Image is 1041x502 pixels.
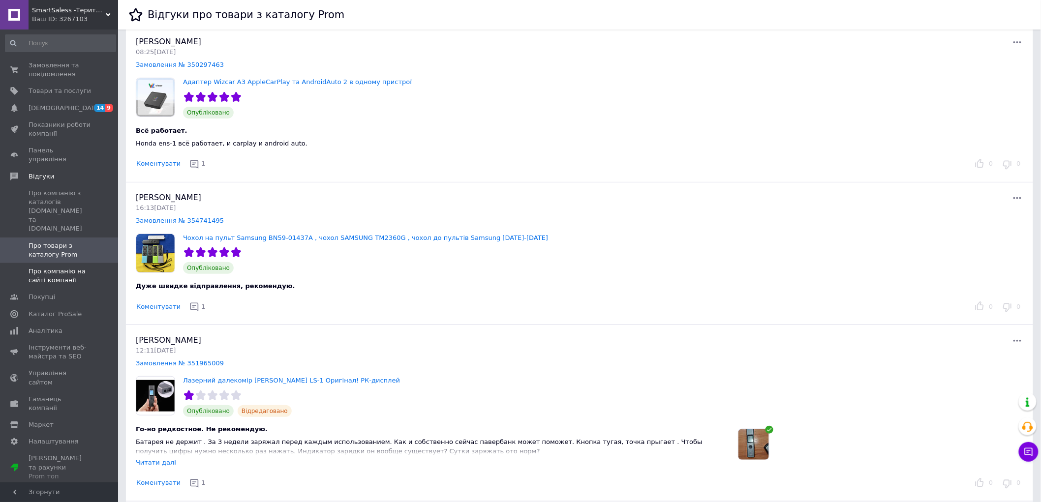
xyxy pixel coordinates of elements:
[136,425,268,433] span: Го-но редкостное. Не рекомендую.
[187,299,210,315] button: 1
[136,127,187,134] span: Всё работает.
[29,310,82,319] span: Каталог ProSale
[29,241,91,259] span: Про товари з каталогу Prom
[136,193,201,202] span: [PERSON_NAME]
[136,347,176,354] span: 12:11[DATE]
[136,37,201,46] span: [PERSON_NAME]
[29,326,62,335] span: Аналітика
[105,104,113,112] span: 9
[183,78,412,86] a: Адаптер Wizcar A3 AppleCarPlay та AndroidAuto 2 в одному пристрої
[183,262,234,274] span: Опубліковано
[29,104,101,113] span: [DEMOGRAPHIC_DATA]
[29,454,91,481] span: [PERSON_NAME] та рахунки
[136,217,224,224] a: Замовлення № 354741495
[136,159,181,169] button: Коментувати
[136,302,181,312] button: Коментувати
[136,61,224,68] a: Замовлення № 350297463
[29,343,91,361] span: Інструменти веб-майстра та SEO
[29,61,91,79] span: Замовлення та повідомлення
[136,48,176,56] span: 08:25[DATE]
[183,377,400,384] a: Лазерний далекомір [PERSON_NAME] LS-1 Оригінал! РК-дисплей
[29,172,54,181] span: Відгуки
[136,140,307,147] span: Honda ens-1 всё работает, и carplay и android auto.
[187,475,210,491] button: 1
[29,369,91,386] span: Управління сайтом
[201,160,205,167] span: 1
[29,146,91,164] span: Панель управління
[136,438,703,455] span: Батарея не держит . За 3 недели заряжал перед каждым использованием. Как и собственно сейчас паве...
[201,479,205,486] span: 1
[29,87,91,95] span: Товари та послуги
[29,472,91,481] div: Prom топ
[238,405,292,417] span: Відредаговано
[183,107,234,118] span: Опубліковано
[183,405,234,417] span: Опубліковано
[136,234,175,272] img: Чохол на пульт Samsung BN59-01437A , чохол SAMSUNG TM2360G , чохол до пультів Samsung 2023-2024 року
[29,420,54,429] span: Маркет
[32,6,106,15] span: SmartSaless -Територія розумних продажів. Інтернет магазин електроніки та товарів для відпочінку
[136,78,175,117] img: Адаптер Wizcar A3 AppleCarPlay та AndroidAuto 2 в одному пристрої
[183,234,548,241] a: Чохол на пульт Samsung BN59-01437A , чохол SAMSUNG TM2360G , чохол до пультів Samsung [DATE]-[DATE]
[5,34,116,52] input: Пошук
[136,359,224,367] a: Замовлення № 351965009
[136,335,201,345] span: [PERSON_NAME]
[29,293,55,301] span: Покупці
[136,377,175,415] img: Лазерний далекомір Xiaomi Duka LS-1 Оригінал! РК-дисплей
[29,120,91,138] span: Показники роботи компанії
[136,478,181,488] button: Коментувати
[94,104,105,112] span: 14
[29,437,79,446] span: Налаштування
[29,395,91,413] span: Гаманець компанії
[29,267,91,285] span: Про компанію на сайті компанії
[136,459,176,466] div: Читати далі
[32,15,118,24] div: Ваш ID: 3267103
[201,303,205,310] span: 1
[148,9,344,21] h1: Відгуки про товари з каталогу Prom
[29,189,91,234] span: Про компанію з каталогів [DOMAIN_NAME] та [DOMAIN_NAME]
[1019,442,1039,462] button: Чат з покупцем
[187,156,210,172] button: 1
[136,282,295,290] span: Дуже швидке відправлення, рекомендую.
[136,204,176,211] span: 16:13[DATE]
